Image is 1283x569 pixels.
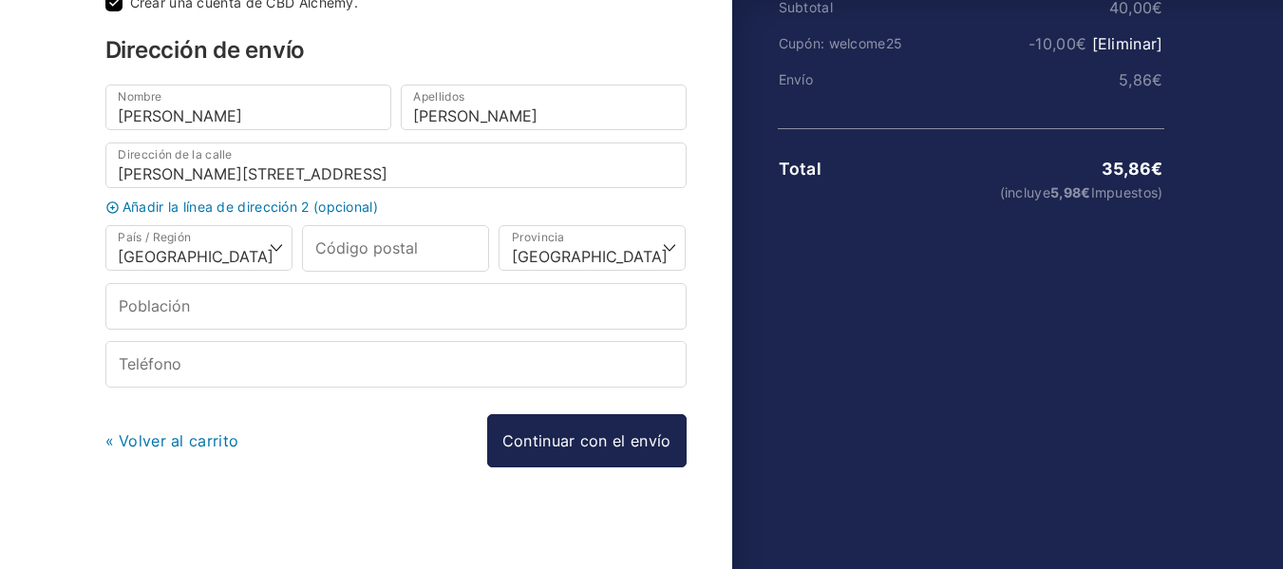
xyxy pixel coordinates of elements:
small: (incluye Impuestos) [907,186,1162,199]
th: Cupón: welcome25 [778,36,907,51]
a: « Volver al carrito [105,431,239,450]
span: 10,00 [1035,34,1086,53]
span: € [1076,34,1086,53]
span: € [1081,184,1090,200]
span: € [1151,159,1162,179]
input: Teléfono [105,341,687,387]
a: Añadir la línea de dirección 2 (opcional) [101,200,691,215]
input: Código postal [302,225,489,271]
span: € [1152,70,1162,89]
bdi: 5,86 [1119,70,1163,89]
td: - [906,35,1163,52]
th: Envío [778,72,907,87]
input: Dirección de la calle [105,142,687,188]
a: [Eliminar] [1092,34,1163,53]
a: Continuar con el envío [487,414,687,467]
input: Población [105,283,687,329]
span: 5,98 [1050,184,1091,200]
h3: Dirección de envío [105,39,687,62]
input: Apellidos [401,85,687,130]
th: Total [778,160,907,179]
bdi: 35,86 [1102,159,1163,179]
input: Nombre [105,85,391,130]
